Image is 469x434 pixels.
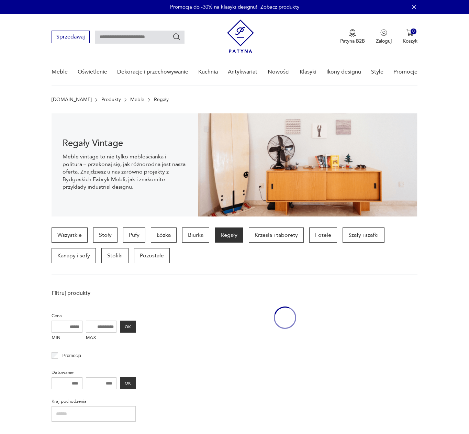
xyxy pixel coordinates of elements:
p: Patyna B2B [340,38,365,44]
a: Ikona medaluPatyna B2B [340,29,365,44]
p: Koszyk [403,38,417,44]
a: Biurka [182,227,209,243]
a: Oświetlenie [78,59,107,85]
p: Regały [154,97,169,102]
a: Antykwariat [228,59,257,85]
img: dff48e7735fce9207bfd6a1aaa639af4.png [198,113,417,216]
a: Stoły [93,227,118,243]
a: Nowości [268,59,290,85]
img: Ikona medalu [349,29,356,37]
a: Dekoracje i przechowywanie [117,59,188,85]
label: MAX [86,333,117,344]
p: Kraj pochodzenia [52,398,136,405]
p: Promocja do -30% na klasyki designu! [170,3,257,10]
p: Datowanie [52,369,136,376]
img: Ikona koszyka [406,29,413,36]
a: Promocje [393,59,417,85]
a: Pozostałe [134,248,170,263]
button: Zaloguj [376,29,392,44]
button: Szukaj [172,33,181,41]
label: MIN [52,333,82,344]
p: Promocja [62,352,81,359]
p: Meble vintage to nie tylko meblościanka i politura – przekonaj się, jak różnorodna jest nasza ofe... [63,153,187,191]
a: Klasyki [300,59,316,85]
p: Cena [52,312,136,320]
a: Kanapy i sofy [52,248,96,263]
a: Produkty [101,97,121,102]
h1: Regały Vintage [63,139,187,147]
p: Zaloguj [376,38,392,44]
a: Sprzedawaj [52,35,90,40]
button: OK [120,377,136,389]
a: Fotele [309,227,337,243]
button: OK [120,321,136,333]
button: Sprzedawaj [52,31,90,43]
a: Meble [52,59,68,85]
img: Ikonka użytkownika [380,29,387,36]
a: Pufy [123,227,145,243]
p: Filtruj produkty [52,289,136,297]
div: 0 [411,29,416,34]
a: Szafy i szafki [343,227,384,243]
div: oval-loading [274,286,296,349]
button: 0Koszyk [403,29,417,44]
img: Patyna - sklep z meblami i dekoracjami vintage [227,20,254,53]
a: Krzesła i taborety [249,227,304,243]
a: Zobacz produkty [260,3,299,10]
a: Stoliki [101,248,129,263]
a: Kuchnia [198,59,218,85]
a: Ikony designu [326,59,361,85]
a: [DOMAIN_NAME] [52,97,92,102]
a: Style [371,59,383,85]
a: Łóżka [151,227,177,243]
a: Regały [215,227,243,243]
button: Patyna B2B [340,29,365,44]
a: Wszystkie [52,227,88,243]
a: Meble [130,97,144,102]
